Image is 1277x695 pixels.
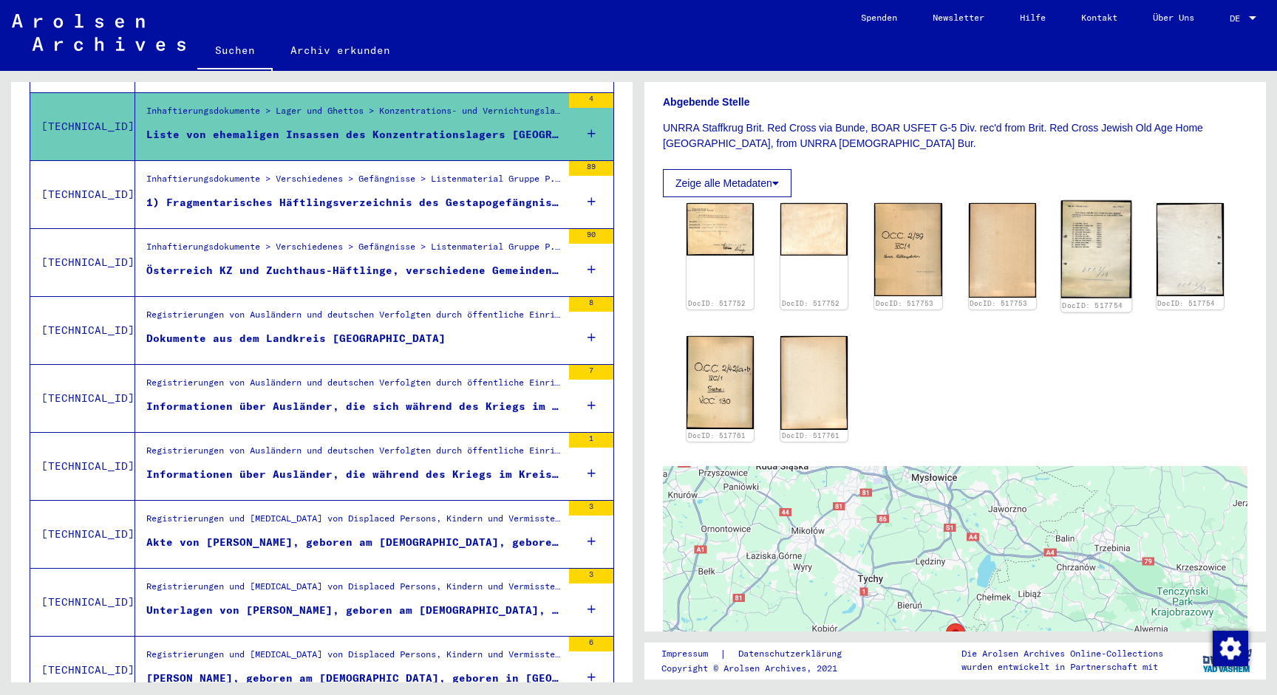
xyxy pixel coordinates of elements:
[146,308,562,329] div: Registrierungen von Ausländern und deutschen Verfolgten durch öffentliche Einrichtungen, Versiche...
[146,444,562,465] div: Registrierungen von Ausländern und deutschen Verfolgten durch öffentliche Einrichtungen, Versiche...
[1199,642,1255,679] img: yv_logo.png
[663,120,1247,151] p: UNRRA Staffkrug Brit. Red Cross via Bunde, BOAR USFET G-5 Div. rec'd from Brit. Red Cross Jewish ...
[1157,203,1224,296] img: 002.jpg
[30,364,135,432] td: [TECHNICAL_ID]
[146,512,562,533] div: Registrierungen und [MEDICAL_DATA] von Displaced Persons, Kindern und Vermissten > Unterstützungs...
[688,431,746,439] a: DocID: 517761
[780,203,848,256] img: 002.jpg
[569,637,613,651] div: 6
[146,671,562,686] div: [PERSON_NAME], geboren am [DEMOGRAPHIC_DATA], geboren in [GEOGRAPHIC_DATA]
[569,229,613,244] div: 90
[782,431,840,439] a: DocID: 517761
[661,646,859,662] div: |
[146,104,562,125] div: Inhaftierungsdokumente > Lager und Ghettos > Konzentrations- und Vernichtungslager [GEOGRAPHIC_DA...
[30,228,135,296] td: [TECHNICAL_ID]
[876,299,933,307] a: DocID: 517753
[687,203,754,256] img: 001.jpg
[663,96,749,108] b: Abgebende Stelle
[146,535,562,550] div: Akte von [PERSON_NAME], geboren am [DEMOGRAPHIC_DATA], geboren in [GEOGRAPHIC_DATA]
[273,32,408,68] a: Archiv erkunden
[146,127,562,143] div: Liste von ehemaligen Insassen des Konzentrationslagers [GEOGRAPHIC_DATA] welche ihre Häftlingsnum...
[782,299,840,307] a: DocID: 517752
[961,660,1163,674] p: wurden entwickelt in Partnerschaft mit
[569,433,613,448] div: 1
[688,299,746,307] a: DocID: 517752
[969,203,1036,297] img: 002.jpg
[30,160,135,228] td: [TECHNICAL_ID]
[146,467,562,482] div: Informationen über Ausländer, die während des Kriegs im Kreis [GEOGRAPHIC_DATA] verstorben sind
[146,240,562,261] div: Inhaftierungsdokumente > Verschiedenes > Gefängnisse > Listenmaterial Gruppe P.P. > Reichsgaue im...
[1213,631,1248,666] img: Zustimmung ändern
[30,568,135,636] td: [TECHNICAL_ID]
[146,399,562,414] div: Informationen über Ausländer, die sich während des Kriegs im Kreis [GEOGRAPHIC_DATA] aufhielten
[146,376,562,397] div: Registrierungen von Ausländern und deutschen Verfolgten durch öffentliche Einrichtungen, Versiche...
[569,501,613,516] div: 3
[30,432,135,500] td: [TECHNICAL_ID]
[569,569,613,583] div: 3
[146,648,562,668] div: Registrierungen und [MEDICAL_DATA] von Displaced Persons, Kindern und Vermissten > Unterstützungs...
[146,603,562,618] div: Unterlagen von [PERSON_NAME], geboren am [DEMOGRAPHIC_DATA], geboren in [GEOGRAPHIC_DATA] und von...
[146,195,562,210] div: 1) Fragmentarisches Häftlingsverzeichnis des Gestapogefängnisses Lissa, [DATE] - [DATE], 667 Name...
[569,297,613,312] div: 8
[12,14,185,51] img: Arolsen_neg.svg
[970,299,1027,307] a: DocID: 517753
[1230,13,1246,24] span: DE
[661,662,859,675] p: Copyright © Arolsen Archives, 2021
[1157,299,1215,307] a: DocID: 517754
[661,646,720,662] a: Impressum
[30,500,135,568] td: [TECHNICAL_ID]
[146,172,562,193] div: Inhaftierungsdokumente > Verschiedenes > Gefängnisse > Listenmaterial Gruppe P.P. > WARTHELAND ([...
[30,296,135,364] td: [TECHNICAL_ID]
[1060,201,1131,298] img: 001.jpg
[146,580,562,600] div: Registrierungen und [MEDICAL_DATA] von Displaced Persons, Kindern und Vermissten > Unterstützungs...
[780,336,848,429] img: 002.jpg
[197,32,273,71] a: Suchen
[146,263,562,278] div: Österreich KZ und Zuchthaus-Häftlinge, verschiedene Gemeinden in den Landkreisen: - - 1. LK Bruck...
[687,336,754,429] img: 001.jpg
[569,365,613,380] div: 7
[146,331,446,346] div: Dokumente aus dem Landkreis [GEOGRAPHIC_DATA]
[663,169,791,197] button: Zeige alle Metadaten
[1062,301,1123,310] a: DocID: 517754
[726,646,859,662] a: Datenschutzerklärung
[961,647,1163,660] p: Die Arolsen Archives Online-Collections
[946,623,965,651] div: Auschwitz Concentration and Extermination Camp
[874,203,941,296] img: 001.jpg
